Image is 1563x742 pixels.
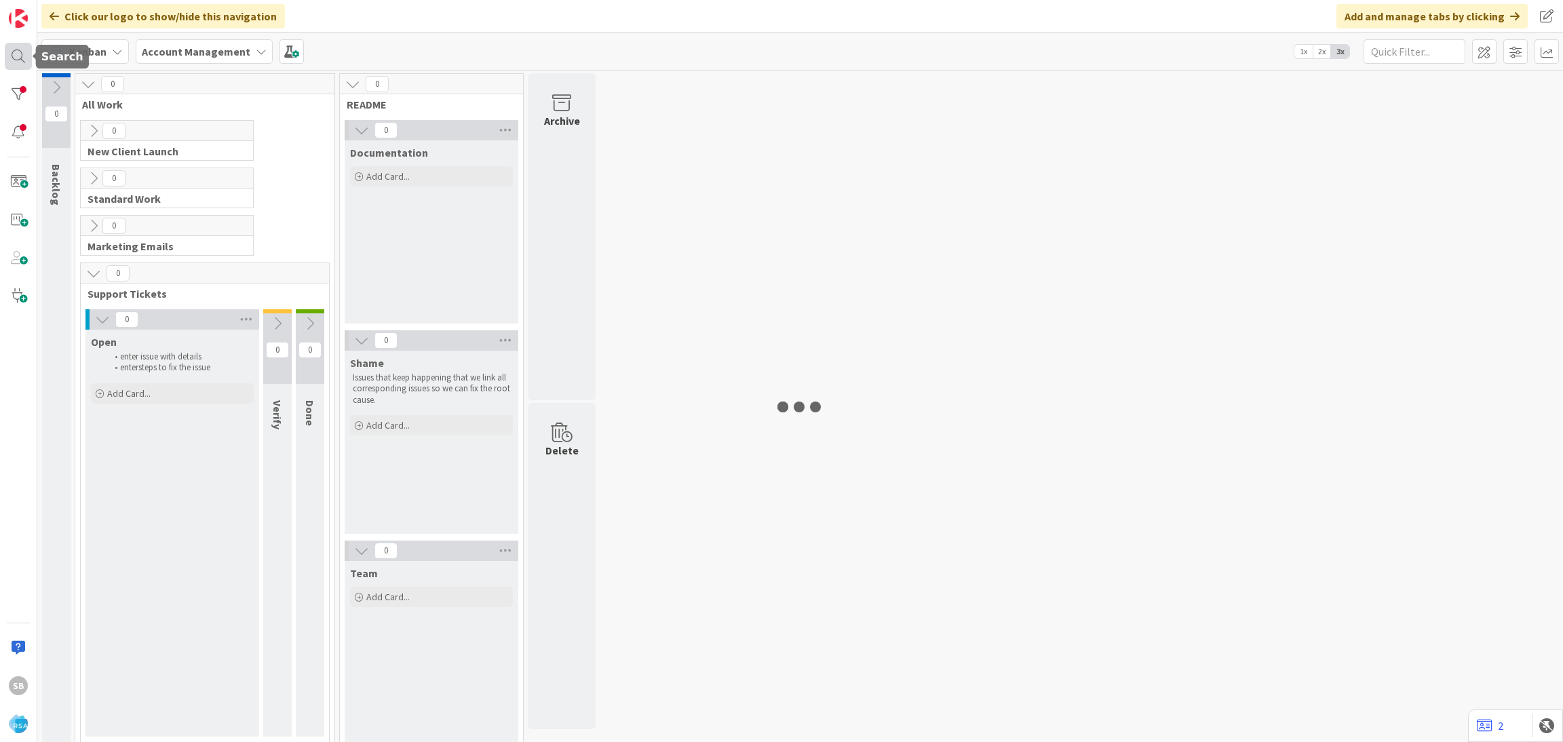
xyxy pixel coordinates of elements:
[88,144,236,158] span: New Client Launch
[50,164,63,206] span: Backlog
[353,372,510,406] p: Issues that keep happening that we link all corresponding issues so we can fix the root cause.
[366,419,410,431] span: Add Card...
[41,50,83,63] h5: Search
[1331,45,1349,58] span: 3x
[350,566,378,580] span: Team
[138,362,210,373] span: steps to fix the issue
[9,9,28,28] img: Visit kanbanzone.com
[69,43,107,60] span: Kanban
[350,146,428,159] span: Documentation
[9,676,28,695] div: SB
[350,356,384,370] span: Shame
[374,122,398,138] span: 0
[88,287,312,300] span: Support Tickets
[41,4,285,28] div: Click our logo to show/hide this navigation
[107,362,252,373] li: enter
[266,342,289,358] span: 0
[142,45,250,58] b: Account Management
[82,98,317,111] span: All Work
[1364,39,1465,64] input: Quick Filter...
[115,311,138,328] span: 0
[88,192,236,206] span: Standard Work
[1477,718,1503,734] a: 2
[1313,45,1331,58] span: 2x
[545,442,579,458] div: Delete
[91,335,117,349] span: Open
[374,543,398,559] span: 0
[347,98,506,111] span: README
[1336,4,1528,28] div: Add and manage tabs by clicking
[101,76,124,92] span: 0
[45,106,68,122] span: 0
[102,170,126,187] span: 0
[88,239,236,253] span: Marketing Emails
[303,400,317,426] span: Done
[374,332,398,349] span: 0
[9,714,28,733] img: avatar
[298,342,322,358] span: 0
[1294,45,1313,58] span: 1x
[107,351,252,362] li: enter issue with details
[366,591,410,603] span: Add Card...
[366,170,410,182] span: Add Card...
[271,400,284,429] span: Verify
[366,76,389,92] span: 0
[102,218,126,234] span: 0
[107,387,151,399] span: Add Card...
[107,265,130,281] span: 0
[544,113,580,129] div: Archive
[102,123,126,139] span: 0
